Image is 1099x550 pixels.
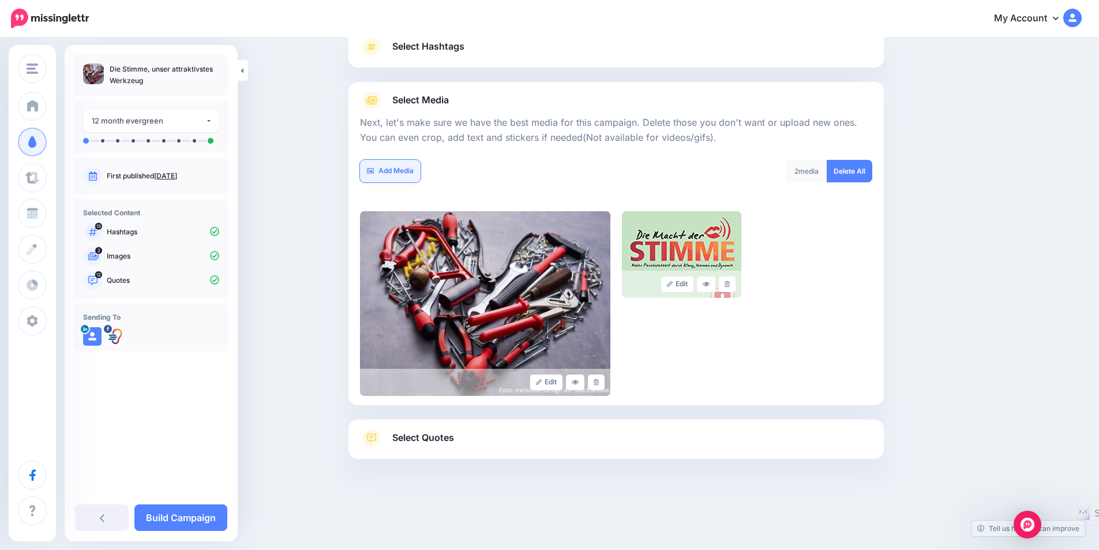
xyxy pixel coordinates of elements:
[360,160,421,182] a: Add Media
[83,313,219,321] h4: Sending To
[92,114,205,128] div: 12 month evergreen
[110,63,219,87] p: Die Stimme, unser attraktivstes Werkzeug
[827,160,872,182] a: Delete All
[786,160,827,182] div: media
[95,271,102,278] span: 12
[83,63,104,84] img: c0ca84e4f3bb8c189a9e134e96b4825b_thumb.jpg
[392,39,464,54] span: Select Hashtags
[1014,511,1041,538] div: Open Intercom Messenger
[360,38,872,68] a: Select Hashtags
[107,227,219,237] p: Hashtags
[972,521,1085,536] a: Tell us how we can improve
[360,110,872,396] div: Select Media
[27,63,38,74] img: menu.png
[107,275,219,286] p: Quotes
[392,430,454,446] span: Select Quotes
[107,251,219,261] p: Images
[622,211,741,298] img: X56S3AP6A9YWC7KQRYY4FKFTIO3QIM9S_large.jpg
[83,208,219,217] h4: Selected Content
[360,429,872,459] a: Select Quotes
[83,327,102,346] img: user_default_image.png
[107,171,219,181] p: First published
[154,171,177,180] a: [DATE]
[794,167,798,175] span: 2
[661,276,694,292] a: Edit
[83,110,219,132] button: 12 month evergreen
[95,223,102,230] span: 13
[360,211,610,396] img: c0ca84e4f3bb8c189a9e134e96b4825b_large.jpg
[530,375,563,390] a: Edit
[392,92,449,108] span: Select Media
[106,327,125,346] img: 326341322_1178443809449317_6089239505297741953_n-bsa139663.jpg
[360,91,872,110] a: Select Media
[11,9,89,28] img: Missinglettr
[360,115,872,145] p: Next, let's make sure we have the best media for this campaign. Delete those you don't want or up...
[95,247,102,254] span: 2
[982,5,1082,33] a: My Account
